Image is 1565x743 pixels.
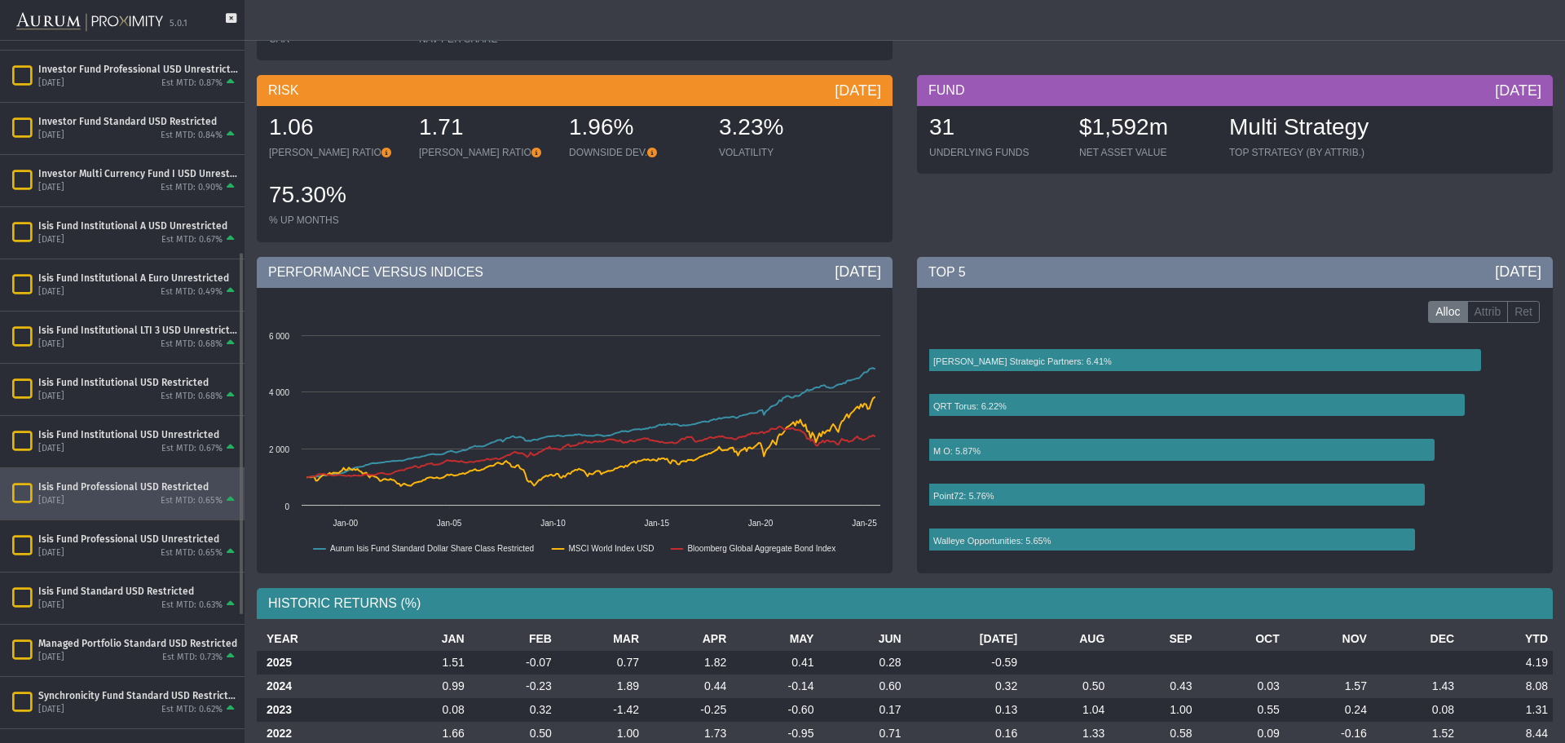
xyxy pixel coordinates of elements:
[933,536,1051,546] text: Walleye Opportunities: 5.65%
[257,257,893,288] div: PERFORMANCE VERSUS INDICES
[419,146,553,159] div: [PERSON_NAME] RATIO
[161,130,223,142] div: Est MTD: 0.84%
[257,651,382,674] th: 2025
[161,286,223,299] div: Est MTD: 0.49%
[748,519,774,528] text: Jan-20
[906,674,1023,698] td: 0.32
[16,4,163,40] img: Aurum-Proximity%20white.svg
[269,179,403,214] div: 75.30%
[1285,698,1372,722] td: 0.24
[929,112,1063,146] div: 31
[1197,627,1285,651] th: OCT
[644,651,731,674] td: 1.82
[835,81,881,100] div: [DATE]
[1197,674,1285,698] td: 0.03
[38,115,238,128] div: Investor Fund Standard USD Restricted
[1022,698,1109,722] td: 1.04
[161,77,223,90] div: Est MTD: 0.87%
[257,588,1553,619] div: HISTORIC RETURNS (%)
[269,332,289,341] text: 6 000
[1459,627,1553,651] th: YTD
[257,698,382,722] th: 2023
[38,272,238,285] div: Isis Fund Institutional A Euro Unrestricted
[38,167,238,180] div: Investor Multi Currency Fund I USD Unrestricted
[557,674,644,698] td: 1.89
[38,77,64,90] div: [DATE]
[38,324,238,337] div: Isis Fund Institutional LTI 3 USD Unrestricted
[1372,627,1459,651] th: DEC
[1467,301,1509,324] label: Attrib
[731,674,818,698] td: -0.14
[644,519,669,528] text: Jan-15
[906,627,1023,651] th: [DATE]
[818,698,906,722] td: 0.17
[382,651,469,674] td: 1.51
[269,388,289,397] text: 4 000
[1109,674,1197,698] td: 0.43
[269,146,403,159] div: [PERSON_NAME] RATIO
[469,627,557,651] th: FEB
[1229,146,1369,159] div: TOP STRATEGY (BY ATTRIB.)
[269,214,403,227] div: % UP MONTHS
[161,547,223,559] div: Est MTD: 0.65%
[38,689,238,702] div: Synchronicity Fund Standard USD Restricted
[161,338,223,351] div: Est MTD: 0.68%
[731,651,818,674] td: 0.41
[1285,627,1372,651] th: NOV
[161,495,223,507] div: Est MTD: 0.65%
[330,544,534,553] text: Aurum Isis Fund Standard Dollar Share Class Restricted
[469,674,557,698] td: -0.23
[906,698,1023,722] td: 0.13
[161,704,223,716] div: Est MTD: 0.62%
[569,112,703,146] div: 1.96%
[269,112,403,146] div: 1.06
[818,627,906,651] th: JUN
[835,262,881,281] div: [DATE]
[1372,698,1459,722] td: 0.08
[557,651,644,674] td: 0.77
[38,495,64,507] div: [DATE]
[161,599,223,612] div: Est MTD: 0.63%
[469,698,557,722] td: 0.32
[161,182,223,194] div: Est MTD: 0.90%
[852,519,877,528] text: Jan-25
[1428,301,1467,324] label: Alloc
[929,146,1063,159] div: UNDERLYING FUNDS
[38,391,64,403] div: [DATE]
[382,674,469,698] td: 0.99
[933,491,994,501] text: Point72: 5.76%
[1459,698,1553,722] td: 1.31
[38,480,238,493] div: Isis Fund Professional USD Restricted
[382,698,469,722] td: 0.08
[933,401,1007,411] text: QRT Torus: 6.22%
[38,182,64,194] div: [DATE]
[1109,627,1197,651] th: SEP
[933,446,981,456] text: M O: 5.87%
[1459,651,1553,674] td: 4.19
[569,544,655,553] text: MSCI World Index USD
[644,674,731,698] td: 0.44
[1495,262,1541,281] div: [DATE]
[818,674,906,698] td: 0.60
[917,75,1553,106] div: FUND
[38,234,64,246] div: [DATE]
[687,544,835,553] text: Bloomberg Global Aggregate Bond Index
[38,637,238,650] div: Managed Portfolio Standard USD Restricted
[1495,81,1541,100] div: [DATE]
[1079,112,1213,146] div: $1,592m
[333,519,358,528] text: Jan-00
[1022,627,1109,651] th: AUG
[933,356,1112,366] text: [PERSON_NAME] Strategic Partners: 6.41%
[38,704,64,716] div: [DATE]
[1372,674,1459,698] td: 1.43
[38,428,238,441] div: Isis Fund Institutional USD Unrestricted
[1285,674,1372,698] td: 1.57
[382,627,469,651] th: JAN
[719,146,853,159] div: VOLATILITY
[38,130,64,142] div: [DATE]
[818,651,906,674] td: 0.28
[644,698,731,722] td: -0.25
[731,627,818,651] th: MAY
[437,519,462,528] text: Jan-05
[161,443,223,455] div: Est MTD: 0.67%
